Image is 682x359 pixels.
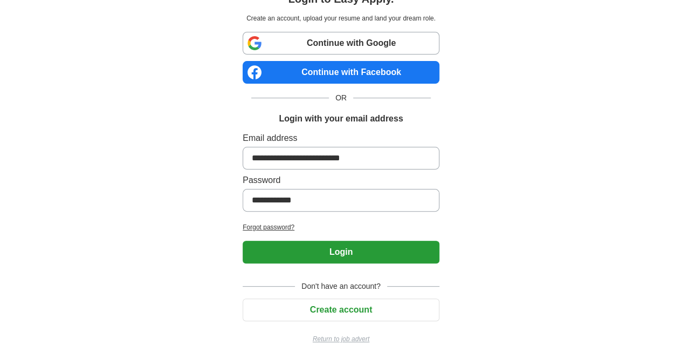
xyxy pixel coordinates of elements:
span: OR [329,92,353,104]
a: Create account [243,305,439,314]
button: Login [243,241,439,263]
button: Create account [243,299,439,321]
a: Continue with Google [243,32,439,55]
a: Return to job advert [243,334,439,344]
a: Continue with Facebook [243,61,439,84]
label: Password [243,174,439,187]
p: Create an account, upload your resume and land your dream role. [245,13,437,23]
h1: Login with your email address [279,112,403,125]
span: Don't have an account? [295,281,387,292]
label: Email address [243,132,439,145]
a: Forgot password? [243,222,439,232]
